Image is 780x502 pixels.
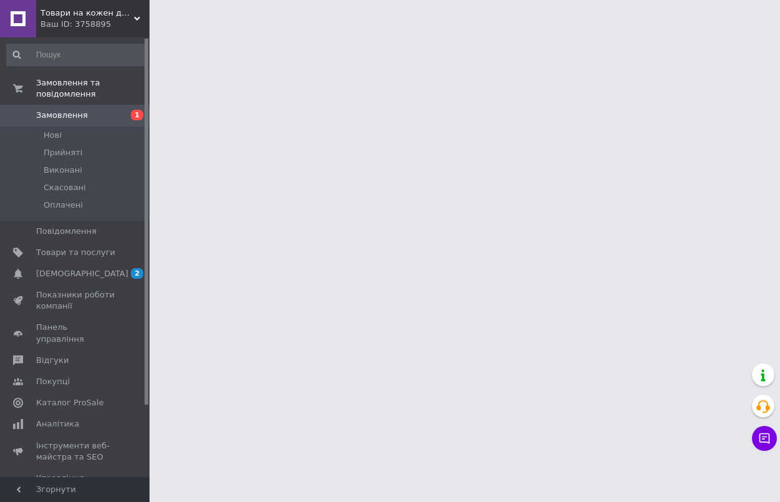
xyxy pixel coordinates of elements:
[44,182,86,193] span: Скасовані
[44,147,82,158] span: Прийняті
[44,200,83,211] span: Оплачені
[44,130,62,141] span: Нові
[40,7,134,19] span: Товари на кожен день
[131,268,143,279] span: 2
[36,473,115,495] span: Управління сайтом
[131,110,143,120] span: 1
[36,77,150,100] span: Замовлення та повідомлення
[36,440,115,463] span: Інструменти веб-майстра та SEO
[36,110,88,121] span: Замовлення
[40,19,150,30] div: Ваш ID: 3758895
[36,397,103,408] span: Каталог ProSale
[44,165,82,176] span: Виконані
[36,418,79,430] span: Аналітика
[36,289,115,312] span: Показники роботи компанії
[752,426,777,451] button: Чат з покупцем
[36,247,115,258] span: Товари та послуги
[36,268,128,279] span: [DEMOGRAPHIC_DATA]
[36,376,70,387] span: Покупці
[6,44,146,66] input: Пошук
[36,355,69,366] span: Відгуки
[36,322,115,344] span: Панель управління
[36,226,97,237] span: Повідомлення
